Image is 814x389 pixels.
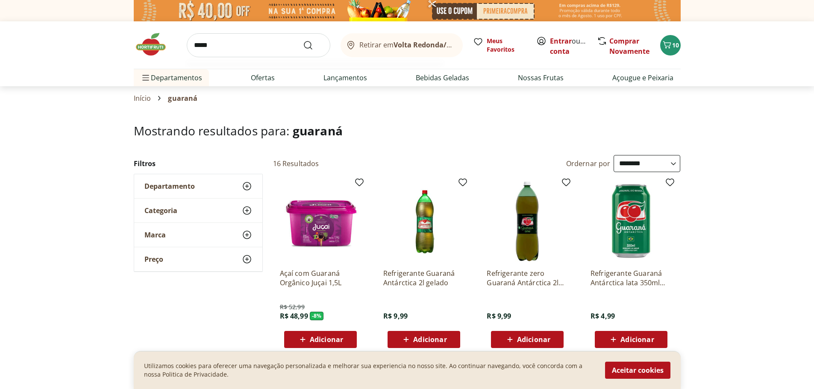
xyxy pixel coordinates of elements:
[134,155,263,172] h2: Filtros
[303,40,323,50] button: Submit Search
[134,32,176,57] img: Hortifruti
[383,181,464,262] img: Refrigerante Guaraná Antárctica 2l gelado
[550,36,588,56] span: ou
[144,206,177,215] span: Categoria
[473,37,526,54] a: Meus Favoritos
[284,331,357,348] button: Adicionar
[487,311,511,321] span: R$ 9,99
[273,159,319,168] h2: 16 Resultados
[341,33,463,57] button: Retirar emVolta Redonda/[GEOGRAPHIC_DATA]
[660,35,681,56] button: Carrinho
[280,311,308,321] span: R$ 48,99
[280,303,305,311] span: R$ 52,99
[591,311,615,321] span: R$ 4,99
[141,67,202,88] span: Departamentos
[134,124,681,137] h1: Mostrando resultados para:
[323,73,367,83] a: Lançamentos
[487,269,568,287] a: Refrigerante zero Guaraná Antárctica 2l gelado
[394,40,517,50] b: Volta Redonda/[GEOGRAPHIC_DATA]
[518,73,564,83] a: Nossas Frutas
[388,331,460,348] button: Adicionar
[134,199,262,222] button: Categoria
[134,94,151,102] a: Início
[141,67,151,88] button: Menu
[550,36,597,56] a: Criar conta
[187,33,330,57] input: search
[550,36,572,46] a: Entrar
[168,94,197,102] span: guaraná
[672,41,679,49] span: 10
[609,36,649,56] a: Comprar Novamente
[591,181,672,262] img: Refrigerante Guaraná Antárctica lata 350ml gelada
[251,73,275,83] a: Ofertas
[413,336,447,343] span: Adicionar
[144,255,163,263] span: Preço
[293,123,343,139] span: guaraná
[134,247,262,271] button: Preço
[620,336,654,343] span: Adicionar
[134,223,262,247] button: Marca
[591,269,672,287] a: Refrigerante Guaraná Antárctica lata 350ml gelada
[280,269,361,287] a: Açaí com Guaraná Orgânico Juçai 1,5L
[383,269,464,287] a: Refrigerante Guaraná Antárctica 2l gelado
[566,159,611,168] label: Ordernar por
[383,311,408,321] span: R$ 9,99
[144,362,595,379] p: Utilizamos cookies para oferecer uma navegação personalizada e melhorar sua experiencia no nosso ...
[310,336,343,343] span: Adicionar
[612,73,673,83] a: Açougue e Peixaria
[517,336,550,343] span: Adicionar
[487,37,526,54] span: Meus Favoritos
[134,174,262,198] button: Departamento
[487,181,568,262] img: Refrigerante zero Guaraná Antárctica 2l gelado
[416,73,469,83] a: Bebidas Geladas
[144,231,166,239] span: Marca
[605,362,670,379] button: Aceitar cookies
[144,182,195,190] span: Departamento
[595,331,667,348] button: Adicionar
[280,181,361,262] img: Açaí com Guaraná Orgânico Juçai 1,5L
[491,331,564,348] button: Adicionar
[310,312,324,320] span: - 8 %
[359,41,454,49] span: Retirar em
